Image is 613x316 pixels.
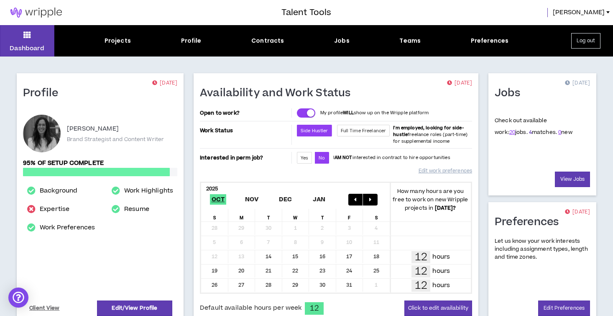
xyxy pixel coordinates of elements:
p: Work Status [200,125,290,136]
p: [PERSON_NAME] [67,124,119,134]
span: Nov [243,194,261,205]
a: Work Preferences [40,223,95,233]
span: Full Time Freelancer [341,128,386,134]
div: W [282,209,309,221]
h3: Talent Tools [281,6,331,19]
div: S [363,209,390,221]
p: Let us know your work interests including assignment types, length and time zones. [495,237,590,262]
div: Preferences [471,36,509,45]
span: Yes [301,155,308,161]
h1: Profile [23,87,65,100]
h1: Jobs [495,87,526,100]
p: [DATE] [565,208,590,216]
b: 2025 [206,185,218,193]
span: new [558,128,572,136]
span: No [319,155,325,161]
a: Edit work preferences [419,164,472,178]
a: 4 [529,128,532,136]
p: My profile show up on the Wripple platform [320,110,429,116]
span: Jan [311,194,327,205]
p: Brand Strategist and Content Writer [67,136,164,143]
a: Background [40,186,77,196]
div: M [228,209,255,221]
span: Dec [277,194,294,205]
a: Client View [28,301,61,316]
div: Contracts [251,36,284,45]
span: matches. [529,128,557,136]
div: S [201,209,228,221]
p: [DATE] [152,79,177,87]
div: Teams [399,36,421,45]
a: 20 [509,128,515,136]
span: [PERSON_NAME] [553,8,605,17]
b: I'm employed, looking for side-hustle [393,125,463,138]
div: Open Intercom Messenger [8,288,28,308]
div: Ali C. [23,115,61,152]
div: Projects [105,36,131,45]
a: View Jobs [555,172,590,187]
a: Expertise [40,204,69,214]
span: jobs. [509,128,528,136]
p: Open to work? [200,110,290,116]
p: [DATE] [447,79,472,87]
a: Resume [124,204,149,214]
a: Work Highlights [124,186,173,196]
h1: Preferences [495,216,565,229]
strong: WILL [343,110,354,116]
p: hours [432,281,450,290]
h1: Availability and Work Status [200,87,357,100]
button: Log out [571,33,600,49]
p: [DATE] [565,79,590,87]
div: Profile [181,36,202,45]
p: 95% of setup complete [23,159,177,168]
span: Oct [210,194,227,205]
span: Default available hours per week [200,303,301,313]
p: hours [432,267,450,276]
p: Check out available work: [495,117,572,136]
p: Dashboard [10,44,44,53]
div: T [255,209,282,221]
a: Edit Preferences [538,301,590,316]
p: hours [432,252,450,262]
div: F [336,209,363,221]
a: Edit/View Profile [97,301,172,316]
a: 0 [558,128,561,136]
b: [DATE] ? [435,204,456,212]
span: freelance roles (part-time) for supplemental income [393,125,467,144]
strong: AM NOT [335,154,352,161]
div: Jobs [334,36,350,45]
div: T [309,209,336,221]
p: I interested in contract to hire opportunities [333,154,450,161]
p: How many hours are you free to work on new Wripple projects in [390,187,471,212]
p: Interested in perm job? [200,152,290,164]
button: Click to edit availability [404,301,472,316]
